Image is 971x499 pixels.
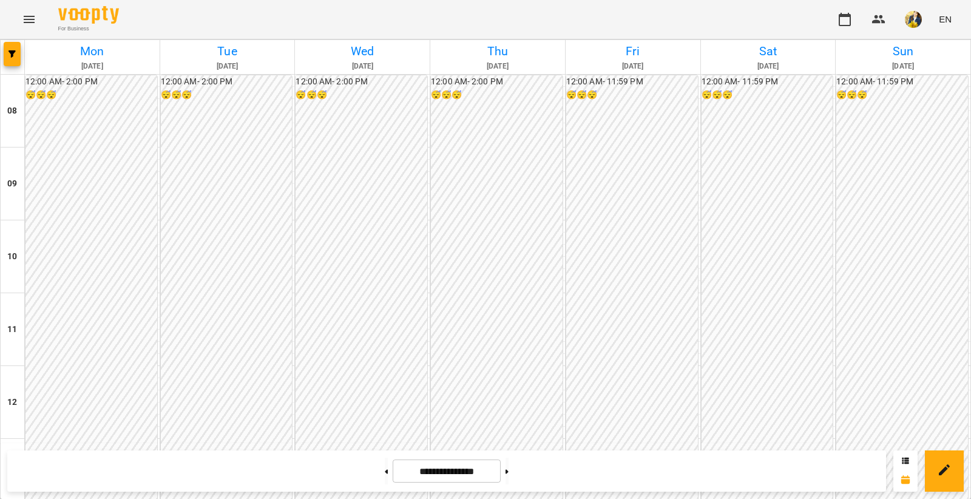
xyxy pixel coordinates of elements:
h6: [DATE] [432,61,563,72]
h6: [DATE] [703,61,834,72]
h6: [DATE] [567,61,699,72]
h6: 😴😴😴 [431,89,563,102]
h6: 08 [7,104,17,118]
span: For Business [58,25,119,33]
h6: 12:00 AM - 2:00 PM [161,75,293,89]
h6: Tue [162,42,293,61]
h6: Sun [837,42,969,61]
h6: 12:00 AM - 2:00 PM [431,75,563,89]
img: edf558cdab4eea865065d2180bd167c9.jpg [905,11,922,28]
h6: 10 [7,250,17,263]
h6: Thu [432,42,563,61]
h6: 12:00 AM - 11:59 PM [836,75,968,89]
img: Voopty Logo [58,6,119,24]
button: Menu [15,5,44,34]
h6: 😴😴😴 [296,89,427,102]
button: EN [934,8,956,30]
h6: 😴😴😴 [25,89,157,102]
span: EN [939,13,952,25]
h6: Fri [567,42,699,61]
h6: 😴😴😴 [161,89,293,102]
h6: 12:00 AM - 11:59 PM [566,75,698,89]
h6: 12:00 AM - 11:59 PM [702,75,833,89]
h6: 😴😴😴 [566,89,698,102]
h6: Sat [703,42,834,61]
h6: Mon [27,42,158,61]
h6: 09 [7,177,17,191]
h6: [DATE] [837,61,969,72]
h6: Wed [297,42,428,61]
h6: 😴😴😴 [836,89,968,102]
h6: 12:00 AM - 2:00 PM [296,75,427,89]
h6: 😴😴😴 [702,89,833,102]
h6: [DATE] [297,61,428,72]
h6: [DATE] [162,61,293,72]
h6: [DATE] [27,61,158,72]
h6: 11 [7,323,17,336]
h6: 12:00 AM - 2:00 PM [25,75,157,89]
h6: 12 [7,396,17,409]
